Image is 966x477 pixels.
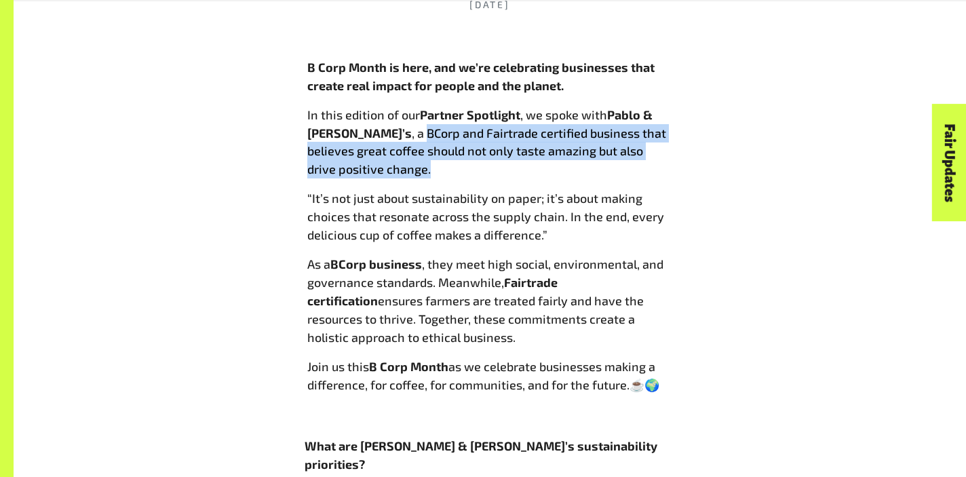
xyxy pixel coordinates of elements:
[307,107,653,140] b: Pablo & [PERSON_NAME]’s
[330,256,422,271] b: BCorp business
[307,60,655,93] strong: B Corp Month is here, and we’re celebrating businesses that create real impact for people and the...
[307,189,672,244] p: “It’s not just about sustainability on paper; it’s about making choices that resonate across the ...
[369,359,448,374] b: B Corp Month
[307,358,672,394] p: Join us this as we celebrate businesses making a difference, for coffee, for communities, and for...
[307,106,672,179] p: In this edition of our , we spoke with , a BCorp and Fairtrade certified business that believes g...
[305,438,657,472] strong: What are [PERSON_NAME] & [PERSON_NAME]’s sustainability priorities?
[420,107,520,122] b: Partner Spotlight
[630,377,659,392] span: ☕🌍
[307,255,672,347] p: As a , they meet high social, environmental, and governance standards. Meanwhile, ensures farmers...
